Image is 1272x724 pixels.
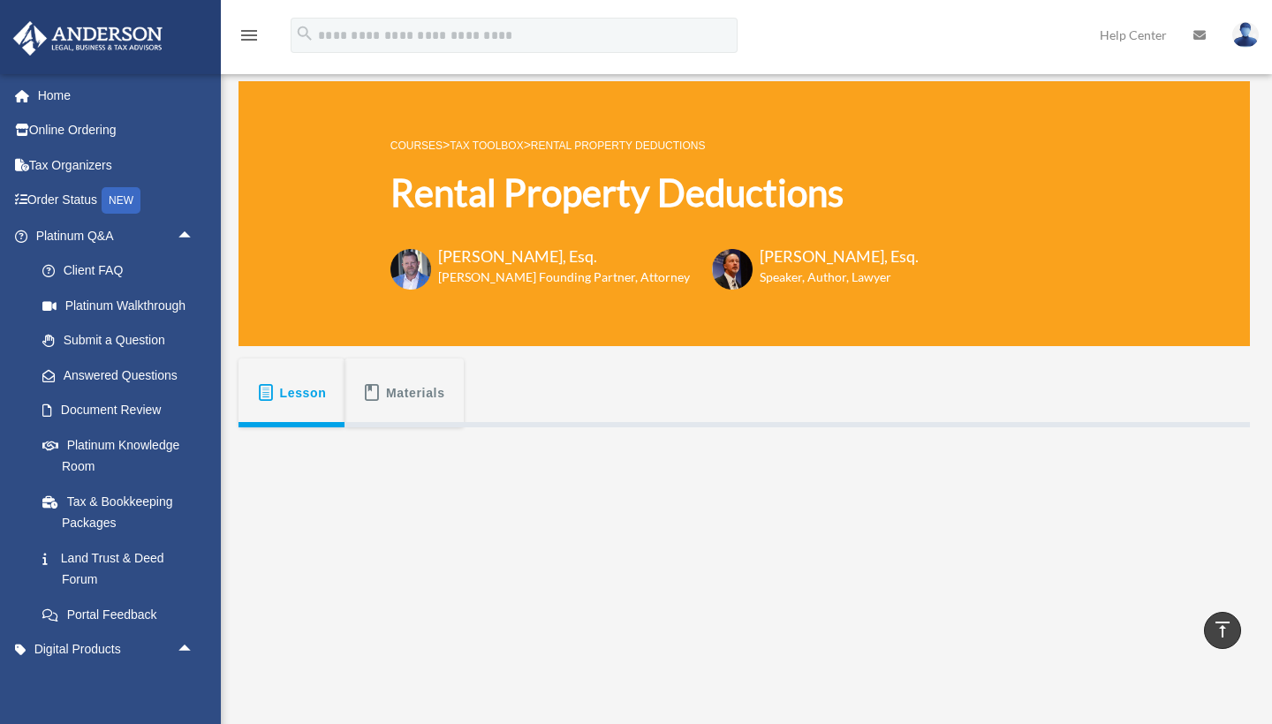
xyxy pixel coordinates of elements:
[390,167,919,219] h1: Rental Property Deductions
[12,78,221,113] a: Home
[390,249,431,290] img: Toby-circle-head.png
[386,377,445,409] span: Materials
[25,253,221,289] a: Client FAQ
[760,245,919,268] h3: [PERSON_NAME], Esq.
[25,393,221,428] a: Document Review
[12,218,221,253] a: Platinum Q&Aarrow_drop_up
[390,140,443,152] a: COURSES
[238,31,260,46] a: menu
[25,597,221,632] a: Portal Feedback
[760,268,897,286] h6: Speaker, Author, Lawyer
[177,632,212,668] span: arrow_drop_up
[531,140,706,152] a: Rental Property Deductions
[12,147,221,183] a: Tax Organizers
[12,632,221,667] a: Digital Productsarrow_drop_up
[438,268,690,286] h6: [PERSON_NAME] Founding Partner, Attorney
[8,21,168,56] img: Anderson Advisors Platinum Portal
[25,540,221,597] a: Land Trust & Deed Forum
[25,358,221,393] a: Answered Questions
[1204,612,1241,649] a: vertical_align_top
[1212,619,1233,640] i: vertical_align_top
[177,218,212,254] span: arrow_drop_up
[12,183,221,219] a: Order StatusNEW
[280,377,327,409] span: Lesson
[438,245,690,268] h3: [PERSON_NAME], Esq.
[450,140,523,152] a: Tax Toolbox
[25,484,221,540] a: Tax & Bookkeeping Packages
[295,24,314,43] i: search
[25,288,221,323] a: Platinum Walkthrough
[390,134,919,156] p: > >
[25,323,221,358] a: Submit a Question
[712,249,753,290] img: Scott-Estill-Headshot.png
[238,25,260,46] i: menu
[1232,22,1259,48] img: User Pic
[102,187,140,214] div: NEW
[25,427,221,484] a: Platinum Knowledge Room
[12,113,221,148] a: Online Ordering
